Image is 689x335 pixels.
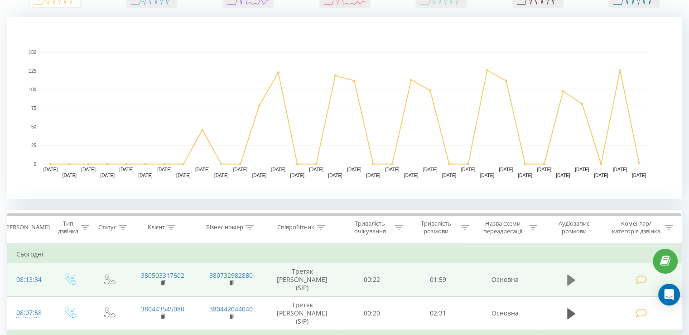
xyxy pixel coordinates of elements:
[252,173,267,178] text: [DATE]
[271,167,286,172] text: [DATE]
[82,167,96,172] text: [DATE]
[16,304,40,322] div: 08:07:58
[7,245,682,263] td: Сьогодні
[594,173,608,178] text: [DATE]
[98,224,116,232] div: Статус
[43,167,58,172] text: [DATE]
[339,296,405,330] td: 00:20
[31,106,37,111] text: 75
[7,17,682,199] svg: A chart.
[575,167,589,172] text: [DATE]
[31,124,37,129] text: 50
[138,173,153,178] text: [DATE]
[100,173,115,178] text: [DATE]
[404,173,419,178] text: [DATE]
[176,173,191,178] text: [DATE]
[141,305,184,313] a: 380443545080
[499,167,513,172] text: [DATE]
[277,224,314,232] div: Співробітник
[471,263,539,297] td: Основна
[442,173,457,178] text: [DATE]
[328,173,342,178] text: [DATE]
[556,173,570,178] text: [DATE]
[29,50,36,55] text: 150
[405,296,471,330] td: 02:31
[31,143,37,148] text: 25
[413,220,458,235] div: Тривалість розмови
[609,220,662,235] div: Коментар/категорія дзвінка
[209,271,253,280] a: 380732982880
[518,173,532,178] text: [DATE]
[214,173,229,178] text: [DATE]
[57,220,78,235] div: Тип дзвінка
[290,173,304,178] text: [DATE]
[309,167,323,172] text: [DATE]
[423,167,438,172] text: [DATE]
[480,173,495,178] text: [DATE]
[471,296,539,330] td: Основна
[405,263,471,297] td: 01:59
[366,173,381,178] text: [DATE]
[16,271,40,289] div: 08:13:34
[479,220,527,235] div: Назва схеми переадресації
[347,220,393,235] div: Тривалість очікування
[265,296,339,330] td: Третяк [PERSON_NAME] (SIP)
[537,167,551,172] text: [DATE]
[29,87,36,92] text: 100
[209,305,253,313] a: 380442044040
[613,167,627,172] text: [DATE]
[461,167,476,172] text: [DATE]
[119,167,134,172] text: [DATE]
[632,173,646,178] text: [DATE]
[63,173,77,178] text: [DATE]
[157,167,172,172] text: [DATE]
[339,263,405,297] td: 00:22
[347,167,361,172] text: [DATE]
[548,220,601,235] div: Аудіозапис розмови
[265,263,339,297] td: Третяк [PERSON_NAME] (SIP)
[233,167,248,172] text: [DATE]
[206,224,243,232] div: Бізнес номер
[658,284,680,305] div: Open Intercom Messenger
[141,271,184,280] a: 380503317602
[148,224,165,232] div: Клієнт
[195,167,210,172] text: [DATE]
[34,162,36,167] text: 0
[4,224,50,232] div: [PERSON_NAME]
[385,167,400,172] text: [DATE]
[29,69,36,74] text: 125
